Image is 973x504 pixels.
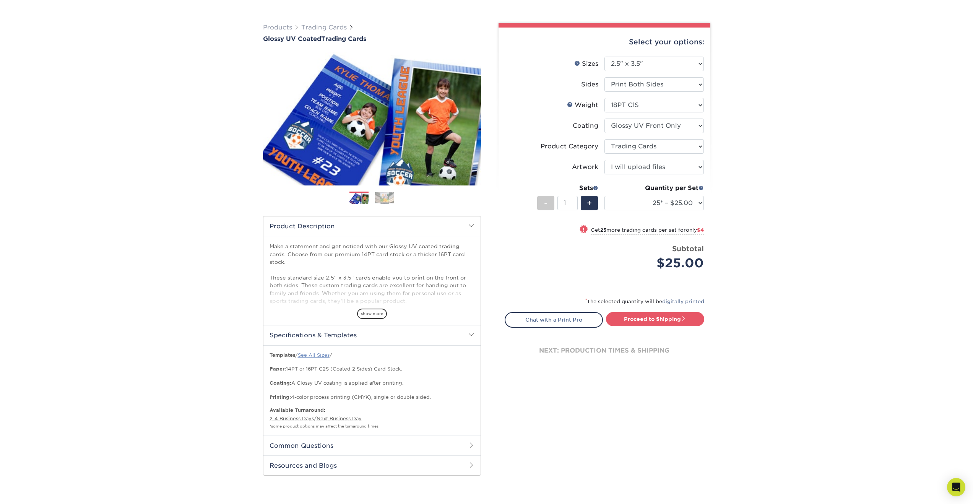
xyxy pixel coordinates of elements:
strong: Paper: [270,366,286,372]
a: 2-4 Business Days [270,416,314,421]
small: *some product options may affect the turnaround times [270,424,378,428]
img: Trading Cards 01 [349,192,369,205]
a: Trading Cards [301,24,347,31]
img: Glossy UV Coated 01 [263,43,481,194]
span: + [587,197,592,209]
img: Trading Cards 02 [375,192,394,204]
strong: Subtotal [672,244,704,253]
div: $25.00 [610,254,704,272]
div: Open Intercom Messenger [947,478,965,496]
h1: Trading Cards [263,35,481,42]
div: Coating [573,121,598,130]
span: show more [357,309,387,319]
h2: Specifications & Templates [263,325,481,345]
span: - [544,197,547,209]
span: only [686,227,704,233]
h2: Product Description [263,216,481,236]
strong: 25 [600,227,606,233]
div: Product Category [541,142,598,151]
strong: Coating: [270,380,291,386]
small: The selected quantity will be [585,299,704,304]
div: Select your options: [505,28,704,57]
div: Quantity per Set [604,184,704,193]
div: Sizes [574,59,598,68]
div: Artwork [572,163,598,172]
p: / [270,407,474,429]
span: Glossy UV Coated [263,35,321,42]
b: Templates [270,352,295,358]
small: Get more trading cards per set for [591,227,704,235]
strong: Printing: [270,394,291,400]
div: next: production times & shipping [505,328,704,374]
span: $4 [697,227,704,233]
h2: Common Questions [263,436,481,455]
b: Available Turnaround: [270,407,325,413]
a: digitally printed [662,299,704,304]
div: Sets [537,184,598,193]
span: ! [583,226,585,234]
div: Weight [567,101,598,110]
a: Chat with a Print Pro [505,312,603,327]
p: Make a statement and get noticed with our Glossy UV coated trading cards. Choose from our premium... [270,242,474,336]
div: Sides [581,80,598,89]
h2: Resources and Blogs [263,455,481,475]
a: Products [263,24,292,31]
p: / / 14PT or 16PT C2S (Coated 2 Sides) Card Stock. A Glossy UV coating is applied after printing. ... [270,352,474,401]
a: See All Sizes [298,352,330,358]
a: Next Business Day [317,416,362,421]
a: Proceed to Shipping [606,312,704,326]
a: Glossy UV CoatedTrading Cards [263,35,481,42]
